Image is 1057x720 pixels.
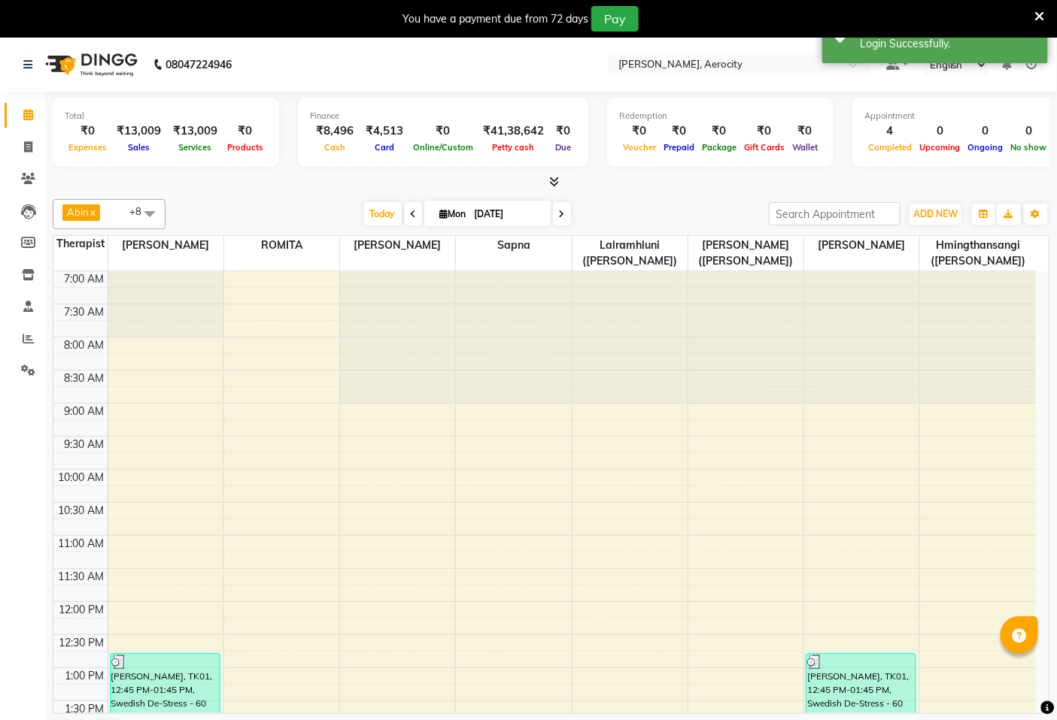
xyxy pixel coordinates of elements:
[310,123,360,140] div: ₹8,496
[913,208,958,219] span: ADD NEW
[124,142,153,153] span: Sales
[320,142,349,153] span: Cash
[310,110,576,123] div: Finance
[788,142,822,153] span: Wallet
[53,236,108,252] div: Therapist
[111,654,220,718] div: [PERSON_NAME], TK01, 12:45 PM-01:45 PM, Swedish De-Stress - 60 Mins
[67,206,89,218] span: Abin
[62,437,108,452] div: 9:30 AM
[62,701,108,717] div: 1:30 PM
[65,123,111,140] div: ₹0
[591,6,639,32] button: Pay
[1007,123,1051,140] div: 0
[223,123,267,140] div: ₹0
[56,602,108,618] div: 12:00 PM
[409,142,477,153] span: Online/Custom
[409,123,477,140] div: ₹0
[916,142,964,153] span: Upcoming
[456,236,571,255] span: Sapna
[470,203,545,225] input: 2025-09-01
[436,208,470,219] span: Mon
[619,142,660,153] span: Voucher
[56,569,108,585] div: 11:30 AM
[167,123,223,140] div: ₹13,009
[62,668,108,684] div: 1:00 PM
[402,11,588,27] div: You have a payment due from 72 days
[804,236,919,255] span: [PERSON_NAME]
[111,123,167,140] div: ₹13,009
[864,123,916,140] div: 4
[38,44,141,86] img: logo
[56,635,108,651] div: 12:30 PM
[129,205,153,217] span: +8
[62,371,108,386] div: 8:30 AM
[223,142,267,153] span: Products
[619,123,660,140] div: ₹0
[860,36,1037,52] div: Login Successfully.
[65,142,111,153] span: Expenses
[916,123,964,140] div: 0
[89,206,96,218] a: x
[806,654,916,718] div: [PERSON_NAME], TK01, 12:45 PM-01:45 PM, Swedish De-Stress - 60 Mins
[489,142,539,153] span: Petty cash
[56,470,108,486] div: 10:00 AM
[1007,142,1051,153] span: No show
[920,236,1036,271] span: Hmingthansangi ([PERSON_NAME])
[573,236,688,271] span: Lalramhluni ([PERSON_NAME])
[550,123,576,140] div: ₹0
[660,123,698,140] div: ₹0
[788,123,822,140] div: ₹0
[108,236,223,255] span: [PERSON_NAME]
[477,123,550,140] div: ₹41,38,642
[62,304,108,320] div: 7:30 AM
[769,202,901,225] input: Search Appointment
[910,204,961,225] button: ADD NEW
[56,503,108,519] div: 10:30 AM
[56,536,108,552] div: 11:00 AM
[65,110,267,123] div: Total
[619,110,822,123] div: Redemption
[698,123,740,140] div: ₹0
[964,142,1007,153] span: Ongoing
[371,142,398,153] span: Card
[360,123,409,140] div: ₹4,513
[740,142,788,153] span: Gift Cards
[740,123,788,140] div: ₹0
[964,123,1007,140] div: 0
[62,271,108,287] div: 7:00 AM
[62,337,108,353] div: 8:00 AM
[864,110,1051,123] div: Appointment
[224,236,339,255] span: ROMITA
[688,236,803,271] span: [PERSON_NAME] ([PERSON_NAME])
[364,202,402,225] span: Today
[698,142,740,153] span: Package
[175,142,216,153] span: Services
[551,142,575,153] span: Due
[166,44,232,86] b: 08047224946
[340,236,455,255] span: [PERSON_NAME]
[62,404,108,419] div: 9:00 AM
[864,142,916,153] span: Completed
[660,142,698,153] span: Prepaid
